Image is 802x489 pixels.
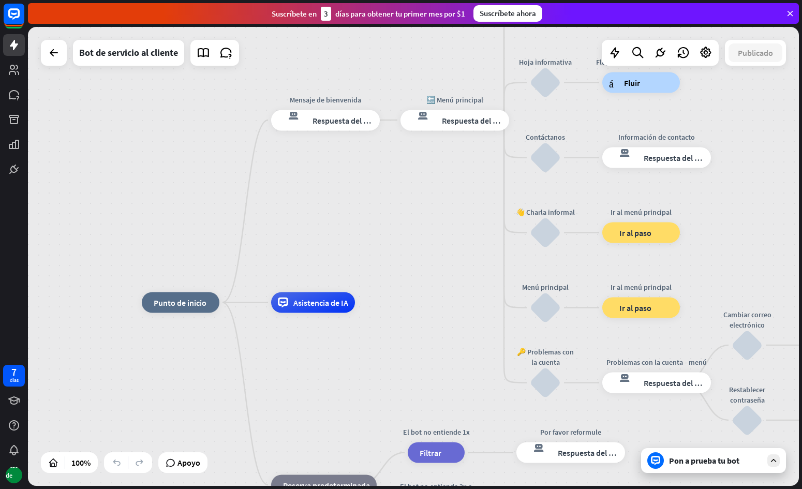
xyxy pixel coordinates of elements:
font: respuesta del bot de bloqueo [407,110,433,120]
font: 🔙 Menú principal [426,95,483,104]
font: Ir al menú principal [611,208,672,217]
font: Respuesta del bot [558,448,621,458]
font: Respuesta del bot [644,378,707,388]
font: Respuesta del bot [644,153,707,163]
font: Por favor reformule [540,427,601,437]
font: 3 [324,9,328,19]
font: 7 [11,365,17,378]
font: Ir al paso [619,228,651,238]
font: Fluir [624,78,640,88]
font: días [10,377,19,383]
font: El bot no entiende 1x [403,427,470,437]
font: Flujo del boletín informativo [596,57,687,67]
font: Mensaje de bienvenida [290,95,361,104]
font: Bot de servicio al cliente [79,47,178,58]
font: árbol constructor [609,78,619,88]
font: Publicado [738,48,773,58]
font: respuesta del bot de bloqueo [523,442,549,453]
font: Problemas con la cuenta - menú [606,358,707,367]
button: Publicado [729,43,782,62]
div: Bot de servicio al cliente [79,40,178,66]
font: Ir al paso [619,303,651,313]
font: 🔑 Problemas con la cuenta [517,347,574,367]
font: Punto de inicio [154,298,206,308]
font: bloque_ir a [609,303,614,313]
font: Base de datos [6,462,21,489]
font: Pon a prueba tu bot [669,455,739,466]
font: Apoyo [177,457,200,468]
font: 100% [71,457,91,468]
font: Respuesta del bot [313,115,376,125]
font: Hoja informativa [519,57,572,67]
a: 7 días [3,365,25,387]
button: Abrir el widget de chat LiveChat [8,4,39,35]
font: Cambiar correo electrónico [723,309,771,329]
font: Restablecer contraseña [729,384,765,404]
font: respuesta del bot de bloqueo [609,373,635,383]
font: Ir al menú principal [611,283,672,292]
font: bloque_ir a [609,228,614,238]
font: Menú principal [522,283,569,292]
font: respuesta del bot de bloqueo [609,147,635,158]
font: Información de contacto [618,132,695,142]
font: respuesta del bot de bloqueo [278,110,304,120]
font: Asistencia de IA [293,298,348,308]
font: Filtrar [420,448,441,458]
font: Suscríbete ahora [480,8,536,18]
font: Respuesta del bot [442,115,505,125]
font: Suscríbete en [272,9,317,19]
font: Contáctanos [526,132,565,142]
font: días para obtener tu primer mes por $1 [335,9,465,19]
font: 👋 Charla informal [516,208,575,217]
